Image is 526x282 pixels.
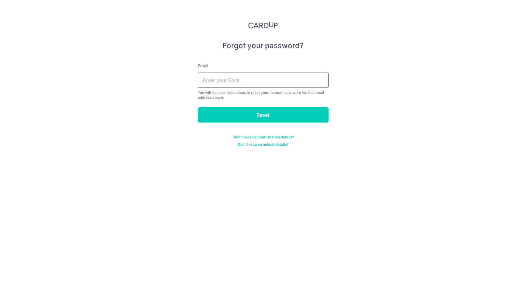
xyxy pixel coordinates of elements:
[248,21,278,29] img: CardUp Logo
[198,107,329,123] input: Reset
[198,63,208,69] label: Email
[238,142,288,147] a: Didn't receive unlock details?
[198,90,329,100] div: You will receive instructions to reset your account password via the email address above.
[232,135,294,140] a: Didn't receive confirmation details?
[198,41,329,51] h5: Forgot your password?
[198,73,329,88] input: Enter your Email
